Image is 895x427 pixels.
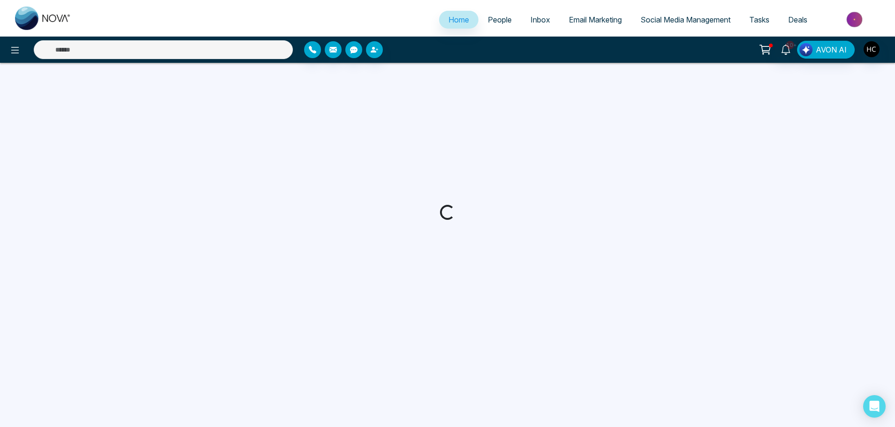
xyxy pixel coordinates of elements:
img: Nova CRM Logo [15,7,71,30]
img: Lead Flow [799,43,813,56]
span: Email Marketing [569,15,622,24]
span: AVON AI [816,44,847,55]
span: Inbox [530,15,550,24]
a: Inbox [521,11,559,29]
div: Open Intercom Messenger [863,395,886,418]
a: 10+ [775,41,797,57]
a: Tasks [740,11,779,29]
a: Email Marketing [559,11,631,29]
a: Home [439,11,478,29]
span: Social Media Management [641,15,731,24]
a: Social Media Management [631,11,740,29]
span: 10+ [786,41,794,49]
a: Deals [779,11,817,29]
span: Home [448,15,469,24]
button: AVON AI [797,41,855,59]
span: Tasks [749,15,769,24]
span: Deals [788,15,807,24]
a: People [478,11,521,29]
span: People [488,15,512,24]
img: User Avatar [864,41,880,57]
img: Market-place.gif [821,9,889,30]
